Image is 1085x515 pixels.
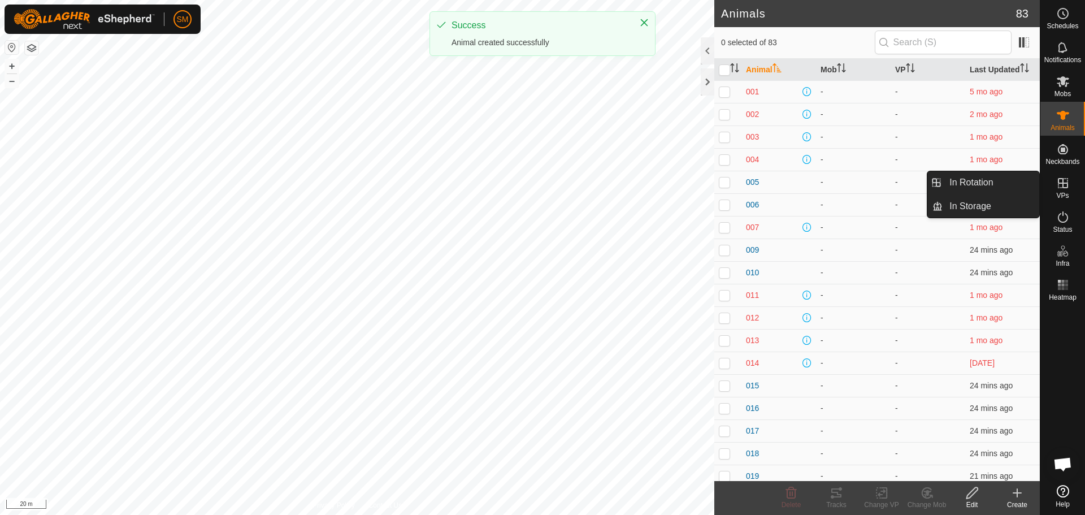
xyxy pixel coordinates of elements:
[949,200,991,213] span: In Storage
[746,470,759,482] span: 019
[741,59,816,81] th: Animal
[746,425,759,437] span: 017
[1044,57,1081,63] span: Notifications
[1056,260,1069,267] span: Infra
[746,244,759,256] span: 009
[821,470,886,482] div: -
[837,65,846,74] p-sorticon: Activate to sort
[730,65,739,74] p-sorticon: Activate to sort
[970,358,995,367] span: 27 Sept 2025, 9:38 am
[821,312,886,324] div: -
[746,357,759,369] span: 014
[970,404,1013,413] span: 1 Oct 2025, 7:05 pm
[746,199,759,211] span: 006
[970,245,1013,254] span: 1 Oct 2025, 7:05 pm
[721,37,875,49] span: 0 selected of 83
[970,291,1002,300] span: 26 Aug 2025, 3:35 pm
[746,335,759,347] span: 013
[970,110,1002,119] span: 22 July 2025, 1:00 pm
[970,155,1002,164] span: 26 Aug 2025, 3:05 pm
[821,131,886,143] div: -
[746,267,759,279] span: 010
[895,404,898,413] app-display-virtual-paddock-transition: -
[5,74,19,88] button: –
[746,176,759,188] span: 005
[746,403,759,414] span: 016
[895,426,898,435] app-display-virtual-paddock-transition: -
[895,268,898,277] app-display-virtual-paddock-transition: -
[970,268,1013,277] span: 1 Oct 2025, 7:05 pm
[368,500,402,510] a: Contact Us
[970,381,1013,390] span: 1 Oct 2025, 7:05 pm
[943,195,1039,218] a: In Storage
[875,31,1012,54] input: Search (S)
[821,176,886,188] div: -
[943,171,1039,194] a: In Rotation
[1051,124,1075,131] span: Animals
[904,500,949,510] div: Change Mob
[895,358,898,367] app-display-virtual-paddock-transition: -
[949,176,993,189] span: In Rotation
[895,87,898,96] app-display-virtual-paddock-transition: -
[906,65,915,74] p-sorticon: Activate to sort
[14,9,155,29] img: Gallagher Logo
[25,41,38,55] button: Map Layers
[746,154,759,166] span: 004
[821,199,886,211] div: -
[949,500,995,510] div: Edit
[816,59,891,81] th: Mob
[970,336,1002,345] span: 26 Aug 2025, 3:35 pm
[1045,158,1079,165] span: Neckbands
[895,178,898,187] app-display-virtual-paddock-transition: -
[746,109,759,120] span: 002
[970,449,1013,458] span: 1 Oct 2025, 7:05 pm
[821,335,886,347] div: -
[746,312,759,324] span: 012
[772,65,782,74] p-sorticon: Activate to sort
[927,195,1039,218] li: In Storage
[821,357,886,369] div: -
[821,289,886,301] div: -
[5,59,19,73] button: +
[859,500,904,510] div: Change VP
[895,245,898,254] app-display-virtual-paddock-transition: -
[895,223,898,232] app-display-virtual-paddock-transition: -
[821,403,886,414] div: -
[927,171,1039,194] li: In Rotation
[970,313,1002,322] span: 26 Aug 2025, 3:35 pm
[782,501,801,509] span: Delete
[895,291,898,300] app-display-virtual-paddock-transition: -
[970,87,1002,96] span: 24 Apr 2025, 11:05 pm
[746,131,759,143] span: 003
[895,313,898,322] app-display-virtual-paddock-transition: -
[452,19,628,32] div: Success
[821,380,886,392] div: -
[1053,226,1072,233] span: Status
[1016,5,1028,22] span: 83
[895,336,898,345] app-display-virtual-paddock-transition: -
[895,381,898,390] app-display-virtual-paddock-transition: -
[1040,481,1085,512] a: Help
[891,59,965,81] th: VP
[970,426,1013,435] span: 1 Oct 2025, 7:05 pm
[821,86,886,98] div: -
[895,200,898,209] app-display-virtual-paddock-transition: -
[1047,23,1078,29] span: Schedules
[821,109,886,120] div: -
[746,222,759,233] span: 007
[313,500,355,510] a: Privacy Policy
[1020,65,1029,74] p-sorticon: Activate to sort
[746,86,759,98] span: 001
[895,449,898,458] app-display-virtual-paddock-transition: -
[895,110,898,119] app-display-virtual-paddock-transition: -
[452,37,628,49] div: Animal created successfully
[970,223,1002,232] span: 26 Aug 2025, 3:35 pm
[821,448,886,460] div: -
[1046,447,1080,481] div: Open chat
[177,14,189,25] span: SM
[970,132,1002,141] span: 26 Aug 2025, 3:35 pm
[746,448,759,460] span: 018
[636,15,652,31] button: Close
[895,132,898,141] app-display-virtual-paddock-transition: -
[821,267,886,279] div: -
